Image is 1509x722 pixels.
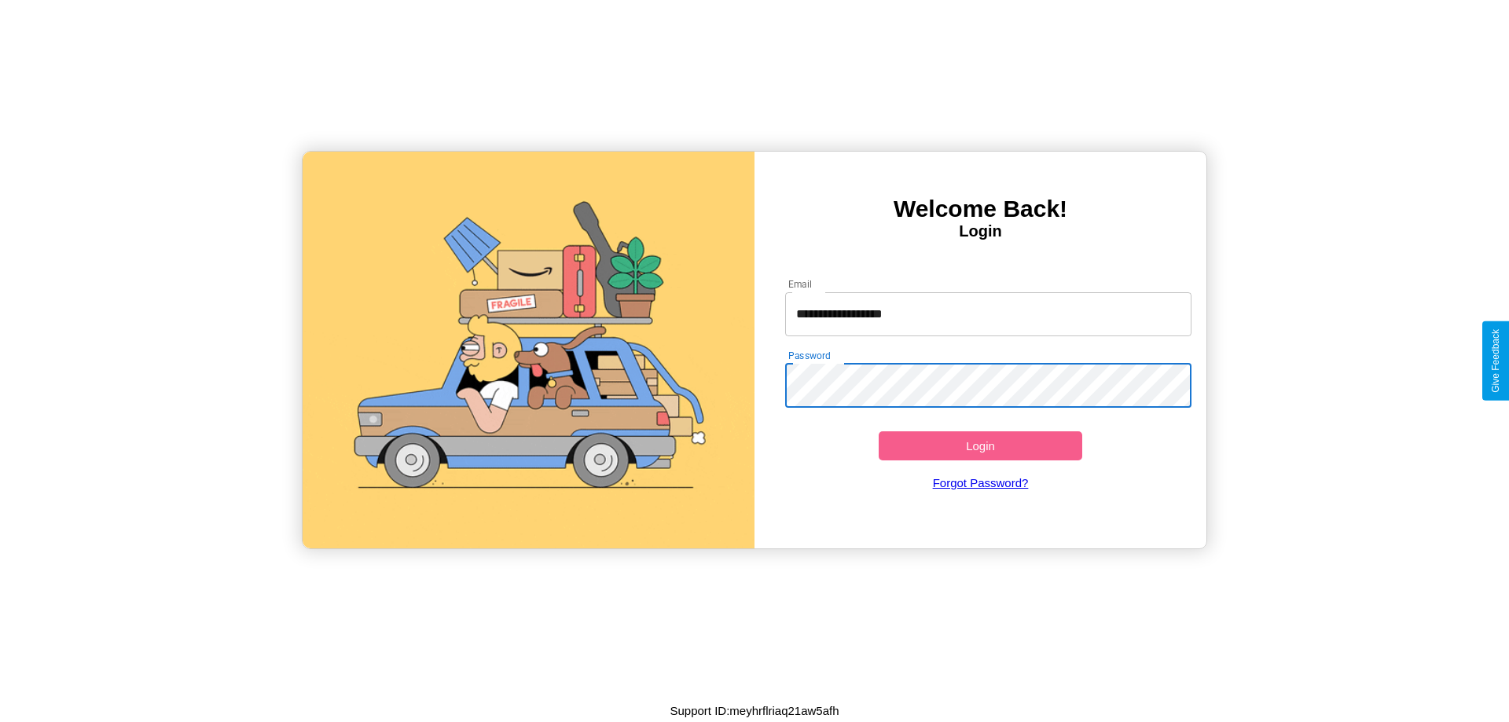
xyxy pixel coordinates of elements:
button: Login [879,431,1082,460]
div: Give Feedback [1490,329,1501,393]
p: Support ID: meyhrflriaq21aw5afh [670,700,839,721]
a: Forgot Password? [777,460,1184,505]
h4: Login [754,222,1206,240]
h3: Welcome Back! [754,196,1206,222]
img: gif [303,152,754,548]
label: Password [788,349,830,362]
label: Email [788,277,813,291]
